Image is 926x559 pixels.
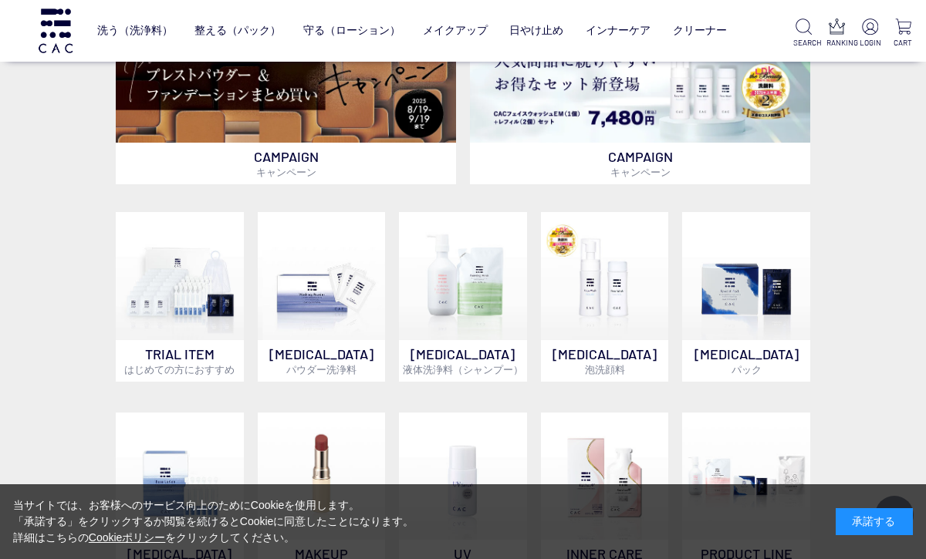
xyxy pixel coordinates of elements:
[793,37,814,49] p: SEARCH
[116,28,456,143] img: ベースメイクキャンペーン
[303,12,400,49] a: 守る（ローション）
[470,28,810,143] img: フェイスウォッシュ＋レフィル2個セット
[116,212,244,340] img: トライアルセット
[860,19,880,49] a: LOGIN
[13,497,414,546] div: 当サイトでは、お客様へのサービス向上のためにCookieを使用します。 「承諾する」をクリックするか閲覧を続けるとCookieに同意したことになります。 詳細はこちらの をクリックしてください。
[97,12,173,49] a: 洗う（洗浄料）
[860,37,880,49] p: LOGIN
[836,508,913,535] div: 承諾する
[826,19,847,49] a: RANKING
[399,212,527,382] a: [MEDICAL_DATA]液体洗浄料（シャンプー）
[36,8,75,52] img: logo
[116,340,244,382] p: TRIAL ITEM
[732,363,762,375] span: パック
[423,12,488,49] a: メイクアップ
[673,12,727,49] a: クリーナー
[89,531,166,544] a: Cookieポリシー
[682,340,810,382] p: [MEDICAL_DATA]
[509,12,563,49] a: 日やけ止め
[893,37,914,49] p: CART
[116,212,244,382] a: トライアルセット TRIAL ITEMはじめての方におすすめ
[585,363,625,375] span: 泡洗顔料
[610,166,671,178] span: キャンペーン
[541,212,669,382] a: 泡洗顔料 [MEDICAL_DATA]泡洗顔料
[258,212,386,382] a: [MEDICAL_DATA]パウダー洗浄料
[793,19,814,49] a: SEARCH
[682,212,810,382] a: [MEDICAL_DATA]パック
[286,363,357,375] span: パウダー洗浄料
[116,143,456,184] p: CAMPAIGN
[256,166,316,178] span: キャンペーン
[258,340,386,382] p: [MEDICAL_DATA]
[403,363,523,375] span: 液体洗浄料（シャンプー）
[470,143,810,184] p: CAMPAIGN
[124,363,235,375] span: はじめての方におすすめ
[541,413,669,540] img: インナーケア
[586,12,651,49] a: インナーケア
[470,28,810,185] a: フェイスウォッシュ＋レフィル2個セット フェイスウォッシュ＋レフィル2個セット CAMPAIGNキャンペーン
[541,212,669,340] img: 泡洗顔料
[116,28,456,185] a: ベースメイクキャンペーン ベースメイクキャンペーン CAMPAIGNキャンペーン
[541,340,669,382] p: [MEDICAL_DATA]
[826,37,847,49] p: RANKING
[399,340,527,382] p: [MEDICAL_DATA]
[893,19,914,49] a: CART
[194,12,281,49] a: 整える（パック）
